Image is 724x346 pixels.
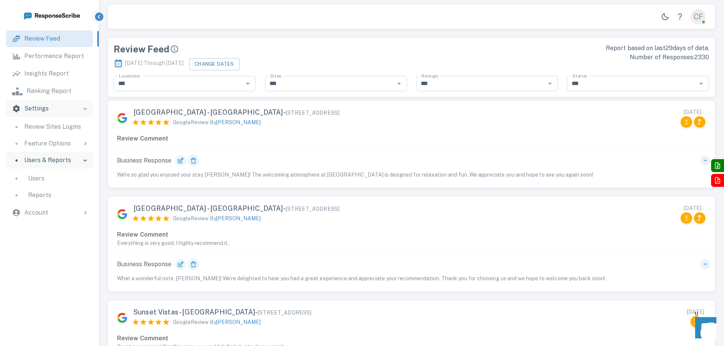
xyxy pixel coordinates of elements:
button: Open [696,78,707,89]
span: [PERSON_NAME] [216,215,261,221]
p: Google Review By [173,318,261,326]
p: Review Sites Logins [24,122,81,131]
img: Google [116,111,129,125]
p: Review Comment [117,134,706,143]
p: We're so glad you enjoyed your stay, [PERSON_NAME]! The welcoming atmosphere at [GEOGRAPHIC_DATA]... [117,171,706,179]
p: Review Comment [117,334,706,343]
span: [STREET_ADDRESS] [286,206,339,212]
span: Sunset Vistas - [GEOGRAPHIC_DATA] - [133,308,312,316]
span: [STREET_ADDRESS] [286,110,339,116]
p: Business Response [112,259,204,270]
label: Locations [119,73,140,79]
p: Review Comment [117,230,706,239]
div: Review Feed [114,44,407,54]
button: Open [394,78,404,89]
label: Status [572,73,587,79]
p: Business Response [112,155,204,166]
p: Performance Report [24,52,84,61]
a: Help Center [672,9,688,24]
button: Export to PDF [711,174,724,187]
a: Review Sites Logins [6,118,93,135]
p: Review Feed [24,34,60,43]
span: [STREET_ADDRESS] [258,310,311,316]
a: Ranking Report [6,83,93,100]
p: [DATE] Through [DATE] [114,56,184,71]
label: Sites [270,73,281,79]
p: Users [28,174,44,183]
div: CF [691,9,706,24]
a: Performance Report [6,48,93,65]
div: [DATE] [687,308,704,316]
p: Report based on last 29 days of data. [416,44,710,53]
div: Settings [6,100,93,117]
p: Users & Reports [24,156,71,165]
img: Google [116,207,129,221]
p: Settings [24,104,49,113]
span: [PERSON_NAME] [216,319,261,325]
p: Insights Report [24,69,69,78]
button: This response is in the posting queue and will be on the live site shortly. [681,116,692,128]
img: Google [116,311,129,324]
p: Account [24,208,48,217]
span: [GEOGRAPHIC_DATA] - [GEOGRAPHIC_DATA] - [133,204,339,213]
p: Feature Options [24,139,71,148]
a: Review Feed [6,30,93,47]
p: Everything is very good, I highly recommend it. [117,239,706,247]
a: Insights Report [6,65,93,82]
div: Users & Reports [6,152,93,169]
button: Open [545,78,555,89]
img: logo [23,11,80,20]
button: Open [242,78,253,89]
div: [DATE] [684,108,701,116]
button: This response was sent to you via email and/or sms for approval. [694,116,705,128]
div: Account [6,204,93,221]
div: [DATE] [684,204,701,212]
p: What a wonderful note, [PERSON_NAME]! We’re delighted to hear you had a great experience and appr... [117,275,706,282]
span: [GEOGRAPHIC_DATA] - [GEOGRAPHIC_DATA] - [133,108,339,117]
label: Ratings [421,73,438,79]
div: Feature Options [6,135,93,152]
p: Google Review By [173,215,261,223]
a: Users [6,170,93,187]
p: Number of Responses: 2330 [416,53,710,62]
span: [PERSON_NAME] [216,119,261,125]
p: Reports [28,191,51,200]
p: Google Review By [173,118,261,126]
button: This response was sent to you via email and/or sms for approval. [694,212,705,224]
button: Export to Excel [711,159,724,172]
p: Ranking Report [27,87,71,96]
button: This response is in the posting queue and will be on the live site shortly. [681,212,692,224]
button: Change Dates [189,58,239,70]
iframe: Front Chat [688,312,721,344]
a: Reports [6,187,93,204]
